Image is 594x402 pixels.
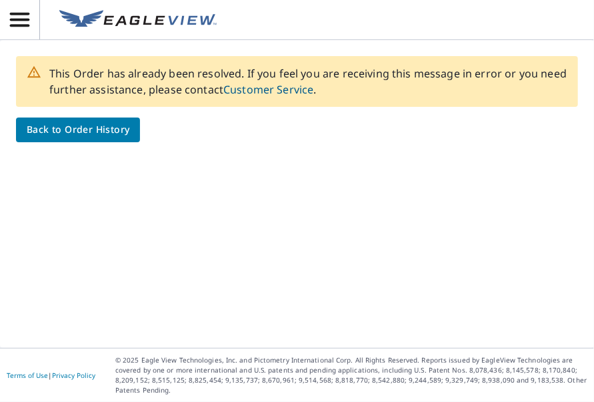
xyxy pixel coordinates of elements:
[7,371,95,379] p: |
[16,118,140,142] a: Back to Order History
[49,65,567,97] p: This Order has already been resolved. If you feel you are receiving this message in error or you ...
[115,355,587,395] p: © 2025 Eagle View Technologies, Inc. and Pictometry International Corp. All Rights Reserved. Repo...
[52,371,95,380] a: Privacy Policy
[59,10,217,30] img: EV Logo
[223,82,313,97] a: Customer Service
[7,371,48,380] a: Terms of Use
[27,122,129,138] span: Back to Order History
[51,2,225,38] a: EV Logo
